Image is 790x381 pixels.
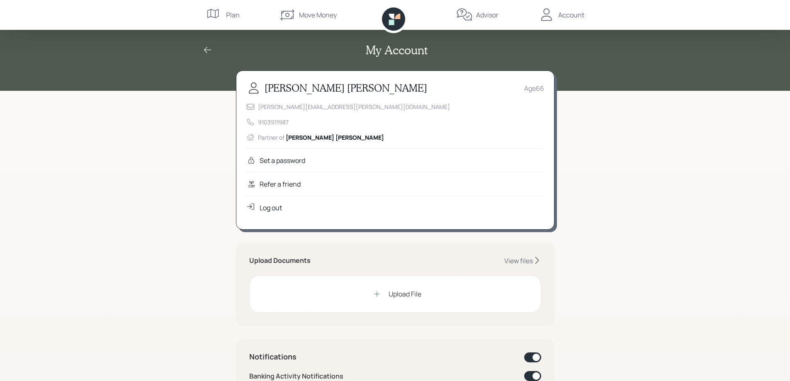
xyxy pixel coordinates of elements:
div: Plan [226,10,240,20]
div: Age 66 [524,83,544,93]
div: 9103911987 [258,118,289,126]
div: Refer a friend [260,179,301,189]
h5: Upload Documents [249,257,311,265]
h2: My Account [366,43,428,57]
div: Move Money [299,10,337,20]
div: Advisor [476,10,498,20]
div: Partner of [258,133,384,142]
div: Upload File [389,289,421,299]
div: Banking Activity Notifications [249,371,343,381]
span: [PERSON_NAME] [PERSON_NAME] [286,133,384,141]
div: View files [504,256,533,265]
div: Account [558,10,584,20]
div: Log out [260,203,282,213]
h4: Notifications [249,352,297,362]
div: Set a password [260,155,305,165]
div: [PERSON_NAME][EMAIL_ADDRESS][PERSON_NAME][DOMAIN_NAME] [258,102,450,111]
h3: [PERSON_NAME] [PERSON_NAME] [265,82,427,94]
